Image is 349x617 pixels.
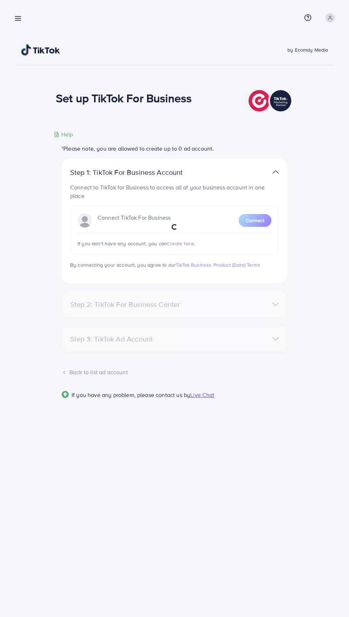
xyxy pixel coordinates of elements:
[190,391,214,399] span: Live Chat
[287,46,328,53] span: by Ecomdy Media
[249,88,293,113] img: TikTok partner
[62,368,287,376] div: Back to list ad account
[272,167,279,177] img: TikTok partner
[70,168,205,177] p: Step 1: TikTok For Business Account
[21,44,60,56] img: TikTok
[54,130,73,138] div: Help
[56,91,192,105] h1: Set up TikTok For Business
[62,391,69,398] img: Popup guide
[72,391,190,399] span: If you have any problem, please contact us by
[62,144,287,153] p: *Please note, you are allowed to create up to 0 ad account.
